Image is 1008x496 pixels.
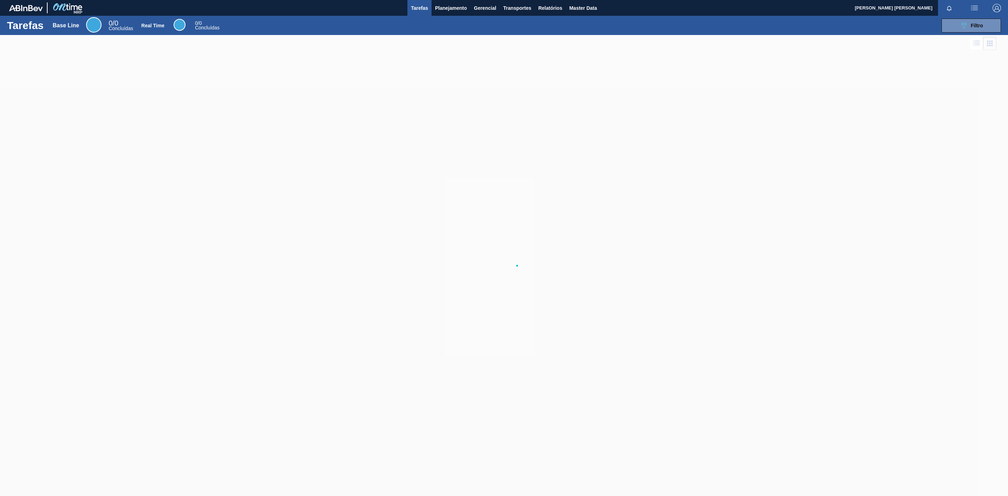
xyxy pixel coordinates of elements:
button: Notificações [938,3,960,13]
div: Base Line [53,22,79,29]
span: / 0 [195,20,202,26]
div: Real Time [141,23,164,28]
h1: Tarefas [7,21,44,29]
span: Tarefas [411,4,428,12]
span: Planejamento [435,4,467,12]
span: Master Data [569,4,597,12]
img: TNhmsLtSVTkK8tSr43FrP2fwEKptu5GPRR3wAAAABJRU5ErkJggg== [9,5,43,11]
span: Relatórios [538,4,562,12]
span: Concluídas [108,26,133,31]
div: Base Line [108,20,133,31]
span: 0 [108,19,112,27]
span: Filtro [971,23,983,28]
span: Concluídas [195,25,219,30]
div: Base Line [86,17,101,33]
span: Gerencial [474,4,496,12]
span: Transportes [503,4,531,12]
button: Filtro [941,19,1001,33]
span: 0 [195,20,198,26]
img: Logout [993,4,1001,12]
div: Real Time [174,19,185,31]
img: userActions [970,4,979,12]
div: Real Time [195,21,219,30]
span: / 0 [108,19,118,27]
